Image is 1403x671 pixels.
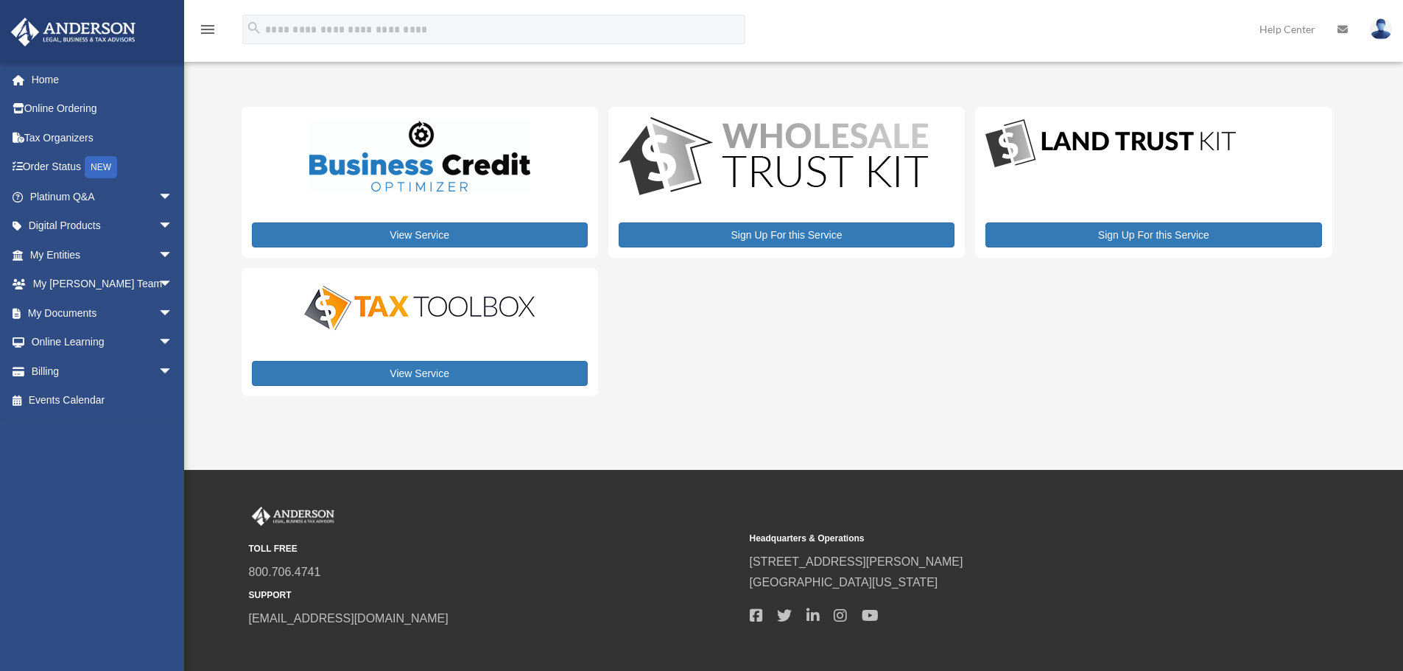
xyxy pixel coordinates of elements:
a: Events Calendar [10,386,195,415]
span: arrow_drop_down [158,270,188,300]
a: menu [199,26,217,38]
a: [GEOGRAPHIC_DATA][US_STATE] [750,576,938,589]
a: View Service [252,361,588,386]
a: Online Ordering [10,94,195,124]
small: Headquarters & Operations [750,531,1240,547]
a: Order StatusNEW [10,152,195,183]
a: Sign Up For this Service [985,222,1321,247]
img: User Pic [1370,18,1392,40]
a: Digital Productsarrow_drop_down [10,211,188,241]
span: arrow_drop_down [158,298,188,329]
a: My [PERSON_NAME] Teamarrow_drop_down [10,270,195,299]
a: 800.706.4741 [249,566,321,578]
a: [STREET_ADDRESS][PERSON_NAME] [750,555,963,568]
a: Online Learningarrow_drop_down [10,328,195,357]
img: WS-Trust-Kit-lgo-1.jpg [619,117,928,199]
i: menu [199,21,217,38]
i: search [246,20,262,36]
div: NEW [85,156,117,178]
a: Billingarrow_drop_down [10,356,195,386]
a: Platinum Q&Aarrow_drop_down [10,182,195,211]
span: arrow_drop_down [158,211,188,242]
span: arrow_drop_down [158,356,188,387]
small: TOLL FREE [249,541,739,557]
a: My Entitiesarrow_drop_down [10,240,195,270]
span: arrow_drop_down [158,240,188,270]
small: SUPPORT [249,588,739,603]
a: Tax Organizers [10,123,195,152]
a: My Documentsarrow_drop_down [10,298,195,328]
a: Sign Up For this Service [619,222,954,247]
img: Anderson Advisors Platinum Portal [249,507,337,526]
a: Home [10,65,195,94]
span: arrow_drop_down [158,328,188,358]
img: Anderson Advisors Platinum Portal [7,18,140,46]
span: arrow_drop_down [158,182,188,212]
img: LandTrust_lgo-1.jpg [985,117,1236,171]
a: View Service [252,222,588,247]
a: [EMAIL_ADDRESS][DOMAIN_NAME] [249,612,449,625]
